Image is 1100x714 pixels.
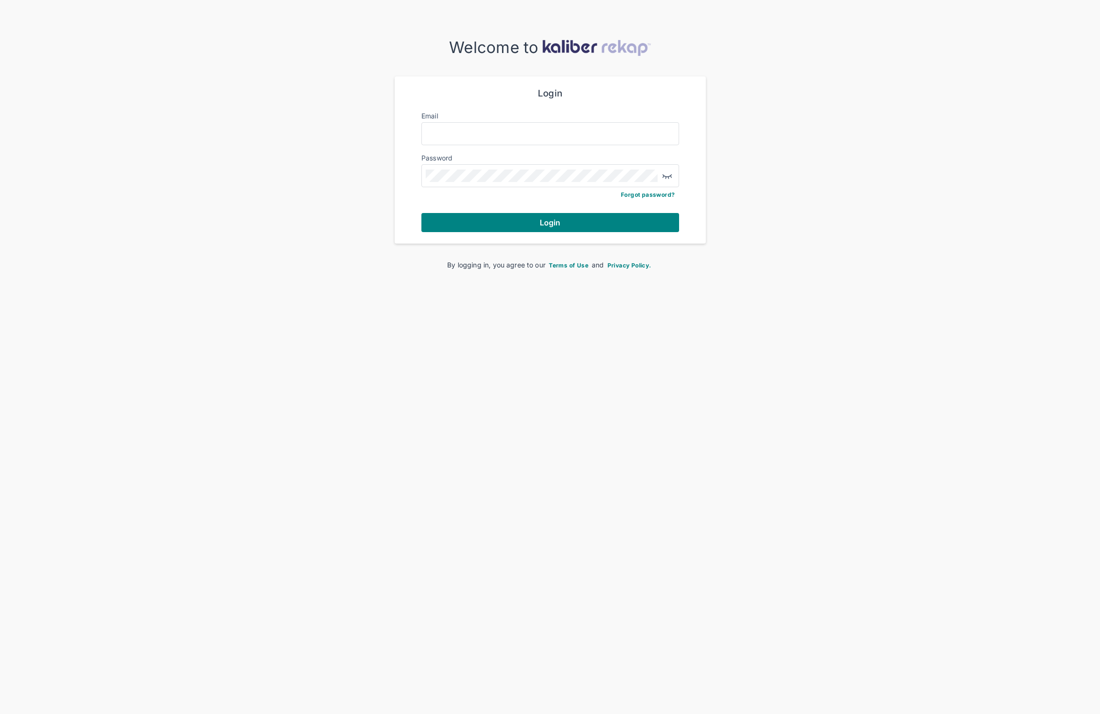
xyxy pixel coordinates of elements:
[421,213,679,232] button: Login
[621,191,675,198] a: Forgot password?
[540,218,561,227] span: Login
[410,260,691,270] div: By logging in, you agree to our and
[547,261,590,269] a: Terms of Use
[606,261,653,269] a: Privacy Policy.
[421,154,453,162] label: Password
[661,170,673,181] img: eye-closed.fa43b6e4.svg
[549,262,588,269] span: Terms of Use
[608,262,651,269] span: Privacy Policy.
[542,40,651,56] img: kaliber-logo
[421,112,438,120] label: Email
[421,88,679,99] div: Login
